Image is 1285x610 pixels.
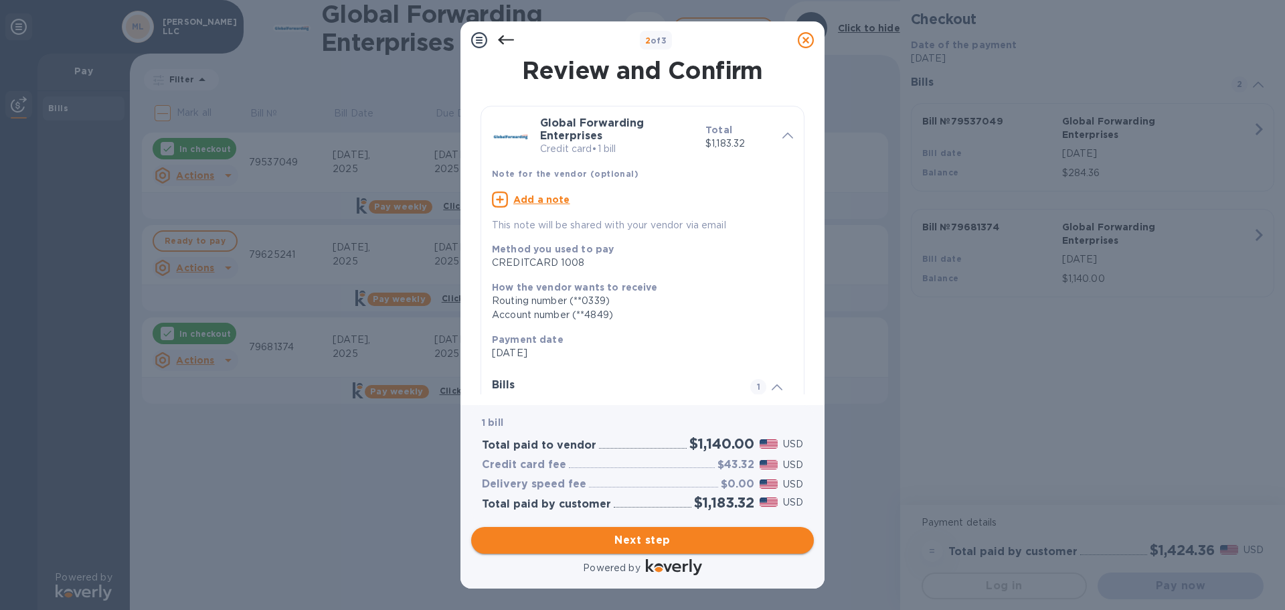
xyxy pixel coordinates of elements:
[471,527,814,554] button: Next step
[492,379,734,392] h3: Bills
[492,282,658,293] b: How the vendor wants to receive
[482,417,503,428] b: 1 bill
[750,379,766,395] span: 1
[760,439,778,449] img: USD
[492,256,782,270] div: CREDITCARD 1008
[492,346,782,360] p: [DATE]
[760,479,778,489] img: USD
[482,478,586,491] h3: Delivery speed fee
[492,117,793,232] div: Global Forwarding EnterprisesCredit card•1 billTotal$1,183.32Note for the vendor (optional)Add a ...
[760,460,778,469] img: USD
[482,532,803,548] span: Next step
[492,244,614,254] b: Method you used to pay
[783,477,803,491] p: USD
[783,437,803,451] p: USD
[482,498,611,511] h3: Total paid by customer
[513,194,570,205] u: Add a note
[492,294,782,308] div: Routing number (**0339)
[482,439,596,452] h3: Total paid to vendor
[689,435,754,452] h2: $1,140.00
[492,334,564,345] b: Payment date
[540,142,695,156] p: Credit card • 1 bill
[694,494,754,511] h2: $1,183.32
[760,498,778,507] img: USD
[721,478,754,491] h3: $0.00
[540,117,644,142] b: Global Forwarding Enterprises
[705,125,732,135] b: Total
[492,169,638,179] b: Note for the vendor (optional)
[645,35,651,46] span: 2
[717,459,754,471] h3: $43.32
[646,559,702,575] img: Logo
[478,56,807,84] h1: Review and Confirm
[492,308,782,322] div: Account number (**4849)
[783,495,803,510] p: USD
[705,137,772,151] p: $1,183.32
[583,561,640,575] p: Powered by
[783,458,803,472] p: USD
[482,459,566,471] h3: Credit card fee
[492,218,793,232] p: This note will be shared with your vendor via email
[645,35,667,46] b: of 3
